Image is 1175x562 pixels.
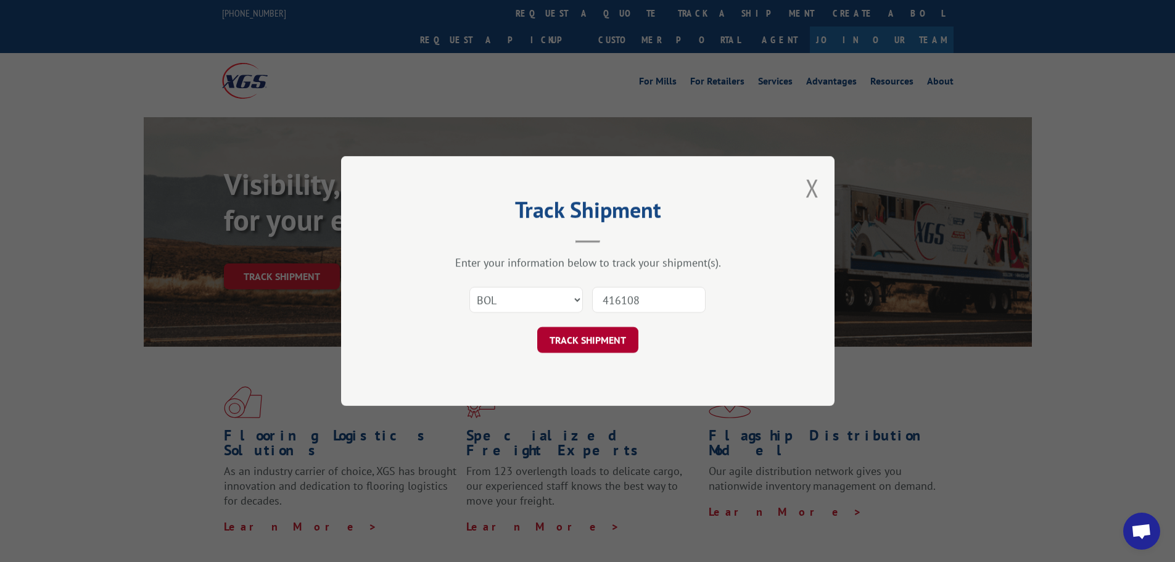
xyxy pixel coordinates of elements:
div: Enter your information below to track your shipment(s). [403,255,773,270]
button: Close modal [806,171,819,204]
h2: Track Shipment [403,201,773,225]
a: Open chat [1123,513,1160,550]
input: Number(s) [592,287,706,313]
button: TRACK SHIPMENT [537,327,638,353]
